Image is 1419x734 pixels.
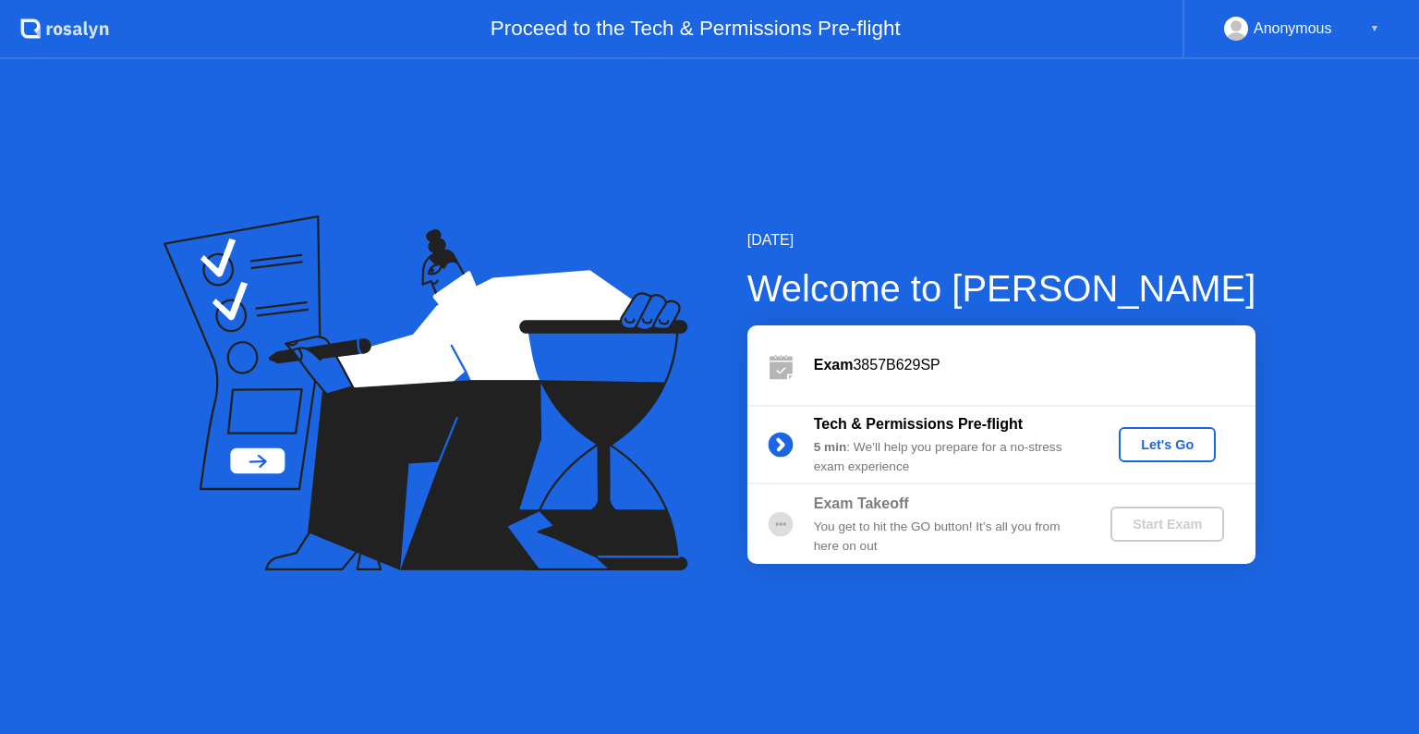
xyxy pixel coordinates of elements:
div: 3857B629SP [814,354,1255,376]
button: Let's Go [1119,427,1216,462]
div: Anonymous [1254,17,1332,41]
div: ▼ [1370,17,1379,41]
div: [DATE] [747,229,1256,251]
div: Start Exam [1118,517,1217,532]
b: Tech & Permissions Pre-flight [814,416,1023,432]
b: Exam Takeoff [814,495,909,511]
div: : We’ll help you prepare for a no-stress exam experience [814,438,1080,476]
div: You get to hit the GO button! It’s all you from here on out [814,518,1080,556]
b: 5 min [814,440,847,454]
button: Start Exam [1110,507,1224,542]
div: Let's Go [1126,437,1208,452]
div: Welcome to [PERSON_NAME] [747,261,1256,316]
b: Exam [814,357,854,373]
